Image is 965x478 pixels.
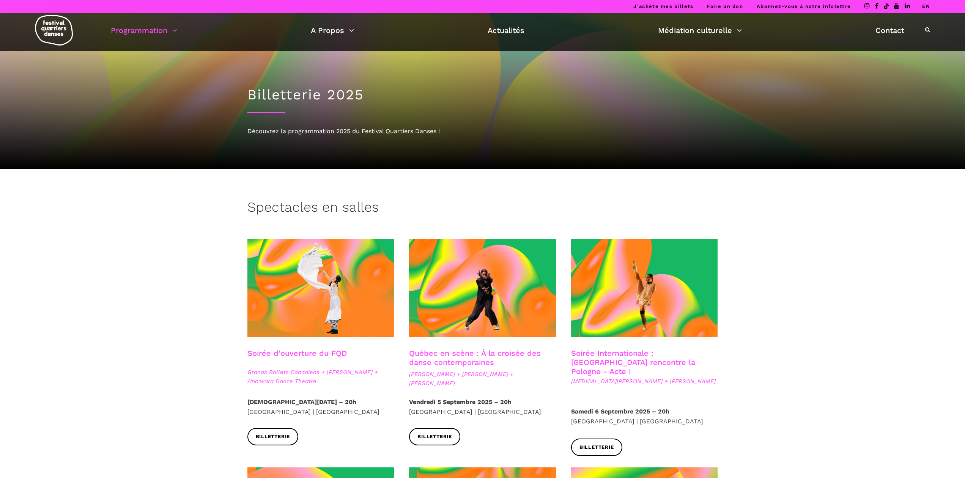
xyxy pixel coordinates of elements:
[922,3,930,9] a: EN
[247,428,299,445] a: Billetterie
[256,433,290,441] span: Billetterie
[757,3,851,9] a: Abonnez-vous à notre infolettre
[579,443,614,451] span: Billetterie
[417,433,452,441] span: Billetterie
[111,24,177,37] a: Programmation
[571,407,718,426] p: [GEOGRAPHIC_DATA] | [GEOGRAPHIC_DATA]
[571,349,695,376] a: Soirée Internationale : [GEOGRAPHIC_DATA] rencontre la Pologne - Acte I
[571,377,718,386] span: [MEDICAL_DATA][PERSON_NAME] + [PERSON_NAME]
[247,126,718,136] div: Découvrez la programmation 2025 du Festival Quartiers Danses !
[571,408,669,415] strong: Samedi 6 Septembre 2025 – 20h
[247,368,394,386] span: Grands Ballets Canadiens + [PERSON_NAME] + A'no:wara Dance Theatre
[707,3,743,9] a: Faire un don
[311,24,354,37] a: A Propos
[35,15,73,46] img: logo-fqd-med
[409,349,541,367] a: Québec en scène : À la croisée des danse contemporaines
[247,397,394,417] p: [GEOGRAPHIC_DATA] | [GEOGRAPHIC_DATA]
[247,398,356,406] strong: [DEMOGRAPHIC_DATA][DATE] – 20h
[488,24,524,37] a: Actualités
[409,397,556,417] p: [GEOGRAPHIC_DATA] | [GEOGRAPHIC_DATA]
[247,86,718,103] h1: Billetterie 2025
[633,3,693,9] a: J’achète mes billets
[247,199,379,218] h3: Spectacles en salles
[247,349,347,358] a: Soirée d'ouverture du FQD
[658,24,742,37] a: Médiation culturelle
[409,398,512,406] strong: Vendredi 5 Septembre 2025 – 20h
[571,439,622,456] a: Billetterie
[409,428,460,445] a: Billetterie
[409,370,556,388] span: [PERSON_NAME] + [PERSON_NAME] + [PERSON_NAME]
[875,24,904,37] a: Contact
